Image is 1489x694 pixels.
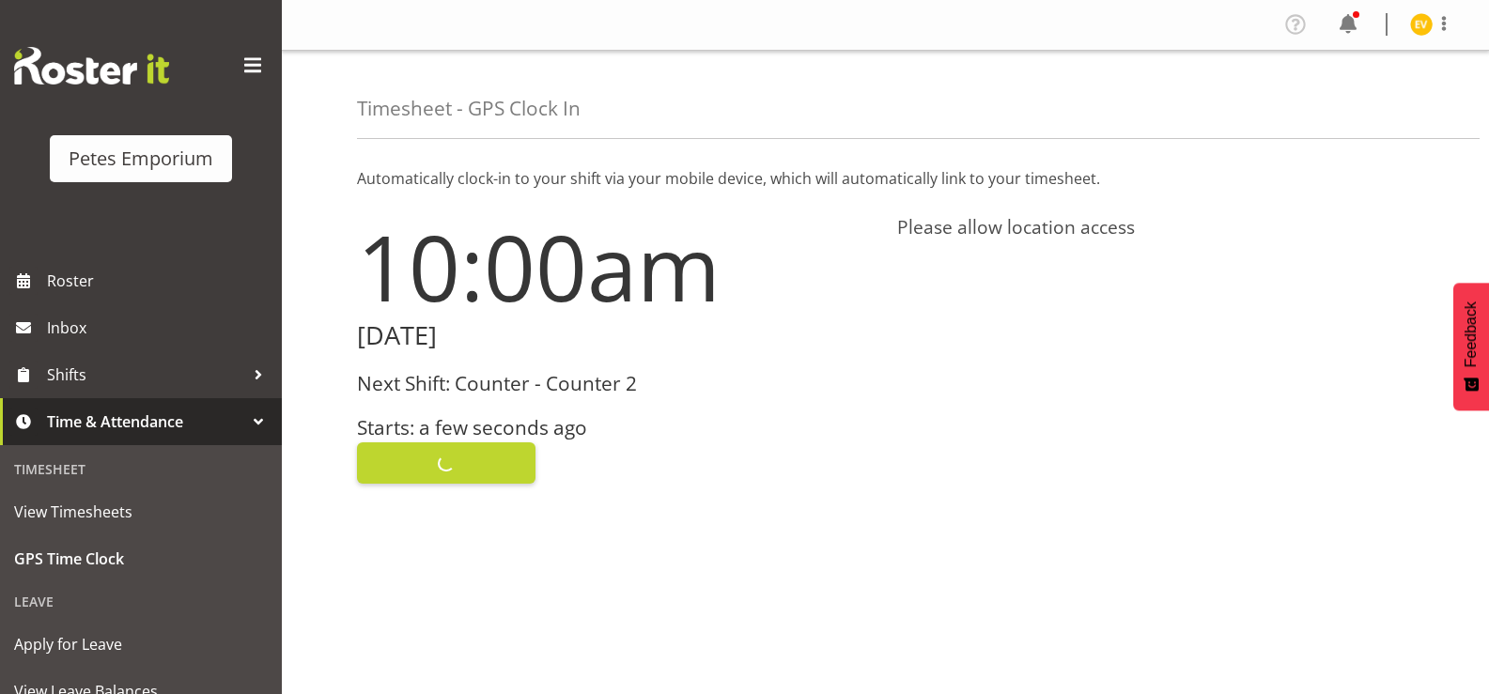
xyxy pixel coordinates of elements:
span: Inbox [47,314,272,342]
h2: [DATE] [357,321,875,350]
span: Shifts [47,361,244,389]
span: View Timesheets [14,498,268,526]
span: Feedback [1463,301,1480,367]
span: Apply for Leave [14,630,268,658]
span: Roster [47,267,272,295]
span: GPS Time Clock [14,545,268,573]
img: eva-vailini10223.jpg [1410,13,1433,36]
a: Apply for Leave [5,621,277,668]
span: Time & Attendance [47,408,244,436]
h4: Please allow location access [897,216,1415,239]
h3: Starts: a few seconds ago [357,417,875,439]
img: Rosterit website logo [14,47,169,85]
div: Petes Emporium [69,145,213,173]
a: View Timesheets [5,488,277,535]
p: Automatically clock-in to your shift via your mobile device, which will automatically link to you... [357,167,1414,190]
h1: 10:00am [357,216,875,317]
h3: Next Shift: Counter - Counter 2 [357,373,875,394]
div: Leave [5,582,277,621]
a: GPS Time Clock [5,535,277,582]
h4: Timesheet - GPS Clock In [357,98,581,119]
button: Feedback - Show survey [1453,283,1489,410]
div: Timesheet [5,450,277,488]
